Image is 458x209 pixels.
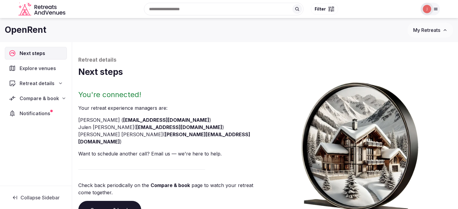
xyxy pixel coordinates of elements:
[78,182,263,196] p: Check back periodically on the page to watch your retreat come together.
[20,65,58,72] span: Explore venues
[18,2,67,16] a: Visit the homepage
[407,23,453,38] button: My Retreats
[78,150,263,157] p: Want to schedule another call? Email us — we're here to help.
[315,6,326,12] span: Filter
[5,47,67,60] a: Next steps
[78,90,263,100] h2: You're connected!
[78,124,263,131] li: Julen [PERSON_NAME] ( )
[423,5,431,13] img: Joanna Asiukiewicz
[311,3,338,15] button: Filter
[123,117,209,123] a: [EMAIL_ADDRESS][DOMAIN_NAME]
[78,131,250,145] a: [PERSON_NAME][EMAIL_ADDRESS][DOMAIN_NAME]
[20,195,60,201] span: Collapse Sidebar
[78,131,263,145] li: [PERSON_NAME] [PERSON_NAME] ( )
[413,27,440,33] span: My Retreats
[78,104,263,112] p: Your retreat experience manager s are :
[5,62,67,75] a: Explore venues
[78,116,263,124] li: [PERSON_NAME] ( )
[20,50,48,57] span: Next steps
[78,66,452,78] h1: Next steps
[5,24,46,36] h1: OpenRent
[5,107,67,120] a: Notifications
[5,191,67,204] button: Collapse Sidebar
[136,124,222,130] a: [EMAIL_ADDRESS][DOMAIN_NAME]
[78,57,452,64] p: Retreat details
[18,2,67,16] svg: Retreats and Venues company logo
[20,110,53,117] span: Notifications
[20,95,59,102] span: Compare & book
[151,182,190,188] a: Compare & book
[20,80,55,87] span: Retreat details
